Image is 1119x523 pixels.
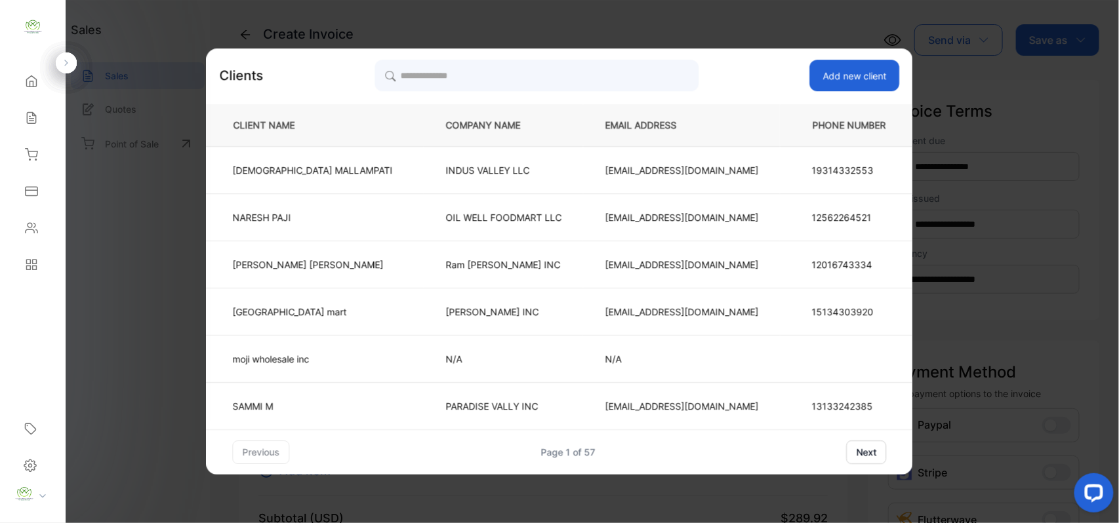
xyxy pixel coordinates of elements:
[802,119,891,132] p: PHONE NUMBER
[233,305,393,319] p: [GEOGRAPHIC_DATA] mart
[233,258,393,271] p: [PERSON_NAME] [PERSON_NAME]
[23,17,43,37] img: logo
[233,399,393,413] p: SAMMI M
[605,210,759,224] p: [EMAIL_ADDRESS][DOMAIN_NAME]
[541,445,596,459] div: Page 1 of 57
[812,258,887,271] p: 12016743334
[812,210,887,224] p: 12562264521
[812,399,887,413] p: 13133242385
[605,305,759,319] p: [EMAIL_ADDRESS][DOMAIN_NAME]
[233,163,393,177] p: [DEMOGRAPHIC_DATA] MALLAMPATI
[233,210,393,224] p: NARESH PAJI
[605,399,759,413] p: [EMAIL_ADDRESS][DOMAIN_NAME]
[446,210,562,224] p: OIL WELL FOODMART LLC
[605,258,759,271] p: [EMAIL_ADDRESS][DOMAIN_NAME]
[14,484,34,504] img: profile
[220,66,264,85] p: Clients
[812,305,887,319] p: 15134303920
[847,440,887,464] button: next
[605,352,759,366] p: N/A
[446,305,562,319] p: [PERSON_NAME] INC
[812,163,887,177] p: 19314332553
[605,119,759,132] p: EMAIL ADDRESS
[228,119,403,132] p: CLIENT NAME
[446,352,562,366] p: N/A
[233,352,393,366] p: moji wholesale inc
[1064,468,1119,523] iframe: LiveChat chat widget
[233,440,290,464] button: previous
[605,163,759,177] p: [EMAIL_ADDRESS][DOMAIN_NAME]
[446,399,562,413] p: PARADISE VALLY INC
[810,60,900,91] button: Add new client
[446,163,562,177] p: INDUS VALLEY LLC
[446,258,562,271] p: Ram [PERSON_NAME] INC
[446,119,562,132] p: COMPANY NAME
